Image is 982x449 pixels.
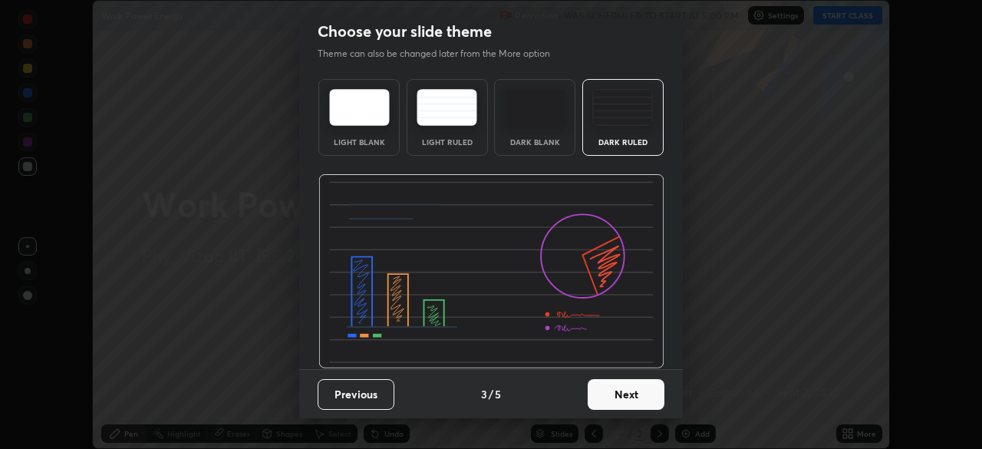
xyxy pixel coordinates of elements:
button: Previous [318,379,394,410]
div: Dark Ruled [592,138,654,146]
h4: / [489,386,493,402]
img: darkRuledThemeBanner.864f114c.svg [318,174,664,369]
img: lightTheme.e5ed3b09.svg [329,89,390,126]
h2: Choose your slide theme [318,21,492,41]
button: Next [588,379,664,410]
img: darkRuledTheme.de295e13.svg [592,89,653,126]
div: Light Ruled [417,138,478,146]
div: Light Blank [328,138,390,146]
img: darkTheme.f0cc69e5.svg [505,89,565,126]
h4: 5 [495,386,501,402]
img: lightRuledTheme.5fabf969.svg [417,89,477,126]
div: Dark Blank [504,138,565,146]
h4: 3 [481,386,487,402]
p: Theme can also be changed later from the More option [318,47,566,61]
